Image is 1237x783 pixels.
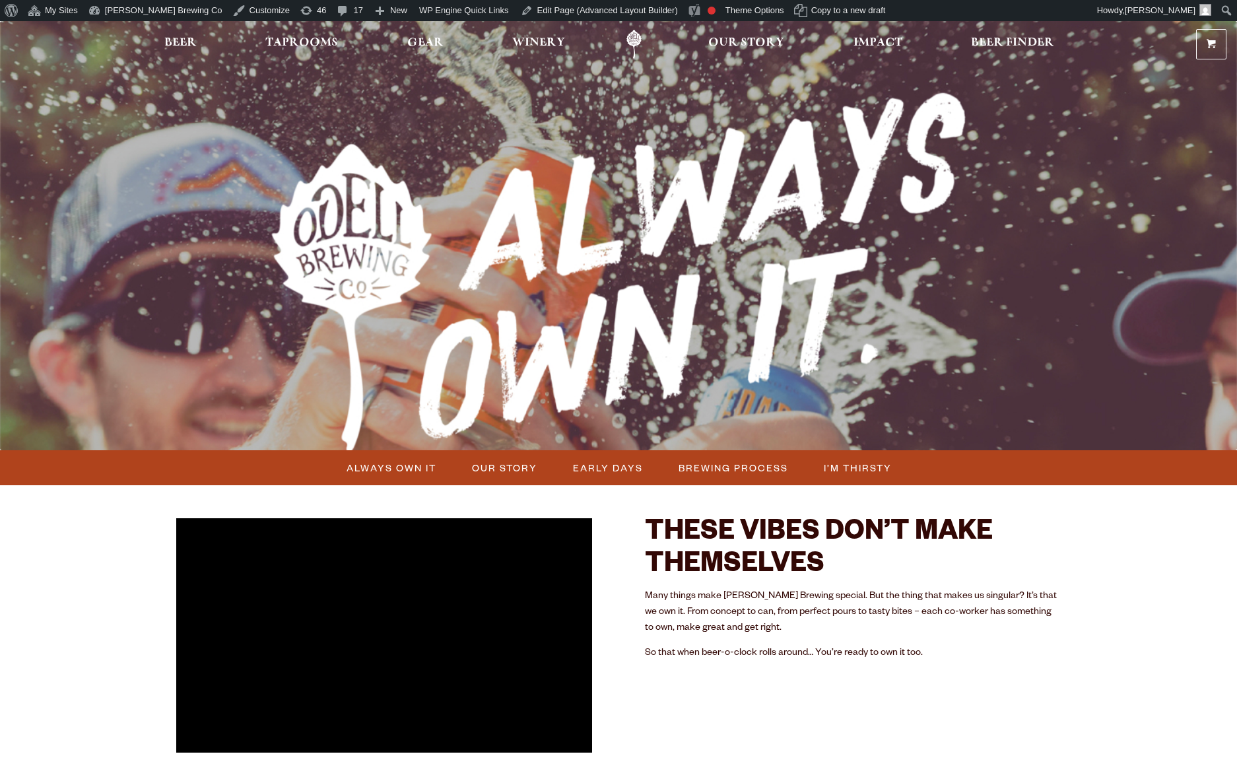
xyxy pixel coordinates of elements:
a: Odell Home [609,30,659,59]
span: Winery [512,38,565,48]
div: Focus keyphrase not set [708,7,716,15]
span: [PERSON_NAME] [1125,5,1195,15]
a: Taprooms [257,30,347,59]
a: Winery [504,30,574,59]
a: Early Days [565,458,650,477]
a: Impact [845,30,911,59]
a: Beer [156,30,205,59]
a: Beer Finder [962,30,1063,59]
iframe: Always Own It Horizontal_120sec_v1 [176,518,592,752]
span: Always Own It [347,458,436,477]
a: Gear [399,30,452,59]
span: Taprooms [265,38,338,48]
span: Impact [853,38,902,48]
a: Always Own It [339,458,443,477]
span: I’m Thirsty [824,458,892,477]
p: Many things make [PERSON_NAME] Brewing special. But the thing that makes us singular? It’s that w... [645,589,1061,636]
span: Beer Finder [971,38,1054,48]
a: Our Story [700,30,793,59]
span: Beer [164,38,197,48]
span: Early Days [573,458,643,477]
a: Brewing Process [671,458,795,477]
a: Our Story [464,458,544,477]
h2: THESE VIBES DON’T MAKE THEMSELVES [645,518,1061,582]
p: So that when beer-o-clock rolls around… You’re ready to own it too. [645,646,1061,662]
a: I’m Thirsty [816,458,898,477]
span: Our Story [708,38,784,48]
span: Gear [407,38,444,48]
span: Brewing Process [679,458,788,477]
span: Our Story [472,458,537,477]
